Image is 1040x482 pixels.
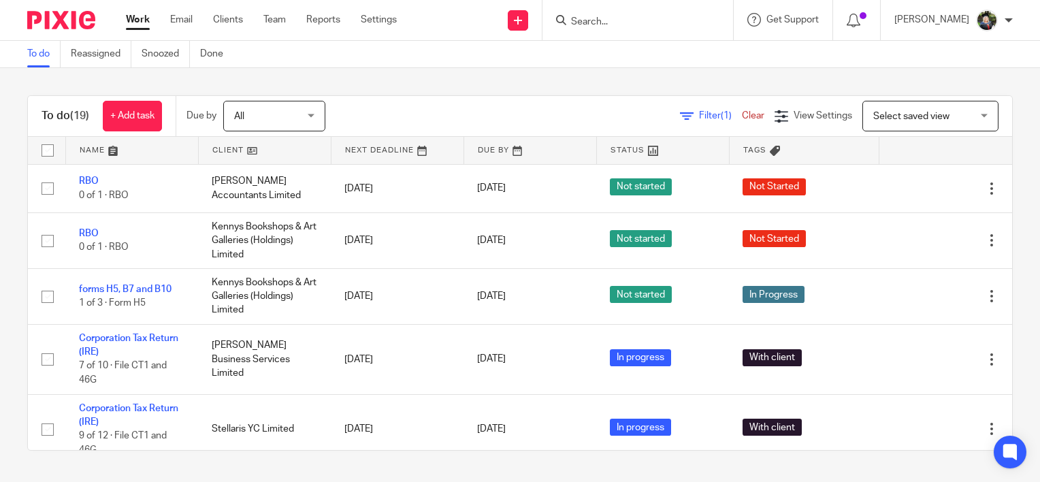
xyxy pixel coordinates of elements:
td: [PERSON_NAME] Business Services Limited [198,324,331,394]
img: Jade.jpeg [976,10,998,31]
a: RBO [79,176,99,186]
p: [PERSON_NAME] [894,13,969,27]
span: [DATE] [477,236,506,245]
span: In progress [610,349,671,366]
span: 1 of 3 · Form H5 [79,298,146,308]
span: [DATE] [477,424,506,434]
span: Filter [699,111,742,120]
p: Due by [186,109,216,123]
span: With client [743,419,802,436]
span: View Settings [794,111,852,120]
span: Not started [610,230,672,247]
span: Not Started [743,230,806,247]
span: 7 of 10 · File CT1 and 46G [79,361,167,385]
span: (1) [721,111,732,120]
img: Pixie [27,11,95,29]
span: Not started [610,178,672,195]
td: [DATE] [331,324,464,394]
span: (19) [70,110,89,121]
a: Snoozed [142,41,190,67]
a: forms H5, B7 and B10 [79,285,172,294]
span: [DATE] [477,291,506,301]
span: In Progress [743,286,805,303]
td: [DATE] [331,212,464,268]
span: 9 of 12 · File CT1 and 46G [79,431,167,455]
td: Kennys Bookshops & Art Galleries (Holdings) Limited [198,268,331,324]
a: Corporation Tax Return (IRE) [79,404,178,427]
a: Reassigned [71,41,131,67]
td: [DATE] [331,268,464,324]
span: [DATE] [477,355,506,364]
span: Tags [743,146,766,154]
span: 0 of 1 · RBO [79,243,129,253]
td: Stellaris YC Limited [198,394,331,464]
span: With client [743,349,802,366]
td: [DATE] [331,394,464,464]
span: Get Support [766,15,819,25]
td: [DATE] [331,164,464,212]
span: [DATE] [477,184,506,193]
a: Reports [306,13,340,27]
a: Done [200,41,233,67]
a: Corporation Tax Return (IRE) [79,334,178,357]
span: 0 of 1 · RBO [79,191,129,200]
a: RBO [79,229,99,238]
a: Clients [213,13,243,27]
span: All [234,112,244,121]
span: Not Started [743,178,806,195]
span: Select saved view [873,112,949,121]
a: To do [27,41,61,67]
a: + Add task [103,101,162,131]
span: In progress [610,419,671,436]
span: Not started [610,286,672,303]
td: Kennys Bookshops & Art Galleries (Holdings) Limited [198,212,331,268]
a: Work [126,13,150,27]
td: [PERSON_NAME] Accountants Limited [198,164,331,212]
a: Team [263,13,286,27]
h1: To do [42,109,89,123]
a: Clear [742,111,764,120]
input: Search [570,16,692,29]
a: Email [170,13,193,27]
a: Settings [361,13,397,27]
